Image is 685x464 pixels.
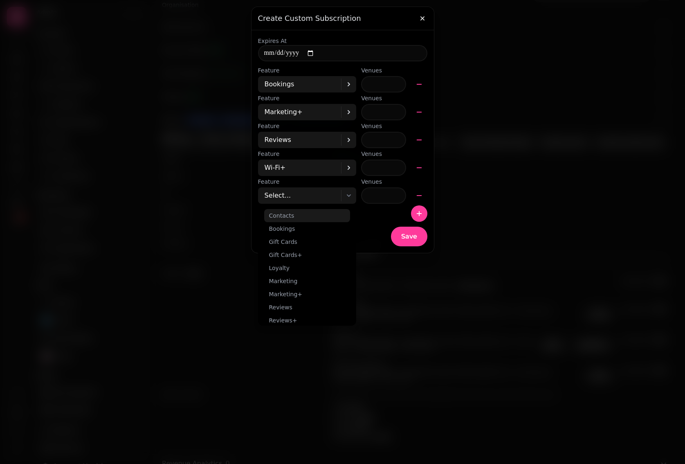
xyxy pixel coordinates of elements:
span: Marketing [269,277,298,285]
span: Save [401,233,417,240]
p: Reviews [265,135,291,145]
span: Bookings [269,225,295,233]
label: Feature [258,150,357,158]
span: Reviews+ [269,316,297,324]
label: Feature [258,178,357,186]
label: Venues [361,122,406,130]
label: Venues [361,66,406,74]
label: Expires At [258,37,427,45]
label: Feature [258,122,357,130]
h3: Create custom subscription [258,14,427,23]
span: Gift Cards [269,238,297,246]
label: Venues [361,178,406,186]
p: Select... [265,191,291,200]
p: Marketing+ [265,107,303,117]
label: Venues [361,94,406,102]
span: Marketing+ [269,290,303,298]
button: Save [391,227,427,246]
label: Feature [258,66,357,74]
span: Contacts [269,212,294,220]
p: Bookings [265,79,294,89]
p: Wi-Fi+ [265,163,286,173]
span: Loyalty [269,264,290,272]
label: Venues [361,150,406,158]
label: Feature [258,94,357,102]
span: Reviews [269,303,292,311]
span: Gift Cards+ [269,251,302,259]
